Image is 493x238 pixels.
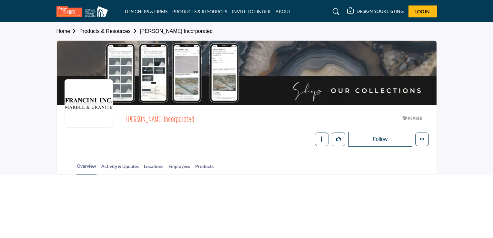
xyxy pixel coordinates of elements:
a: Home [56,28,79,34]
button: More details [415,133,429,146]
a: Products & Resources [79,28,140,34]
a: [PERSON_NAME] Incorporated [140,28,213,34]
img: ASID Members [398,114,427,122]
a: Search [327,6,344,17]
a: Products [195,163,214,174]
a: PRODUCTS & RESOURCES [172,9,227,14]
img: site Logo [56,6,111,17]
div: DESIGN YOUR LISTING [347,8,404,15]
a: Employees [168,163,190,174]
h5: DESIGN YOUR LISTING [357,8,404,14]
span: Log In [415,9,430,14]
button: Like [332,133,345,146]
a: Locations [144,163,164,174]
button: Follow [348,132,412,147]
a: Activity & Updates [101,163,139,174]
a: INVITE TO FINDER [232,9,271,14]
a: ABOUT [276,9,291,14]
button: Log In [408,5,437,17]
a: Overview [76,163,96,174]
a: DESIGNERS & FIRMS [125,9,167,14]
span: Francini Incorporated [126,115,272,125]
